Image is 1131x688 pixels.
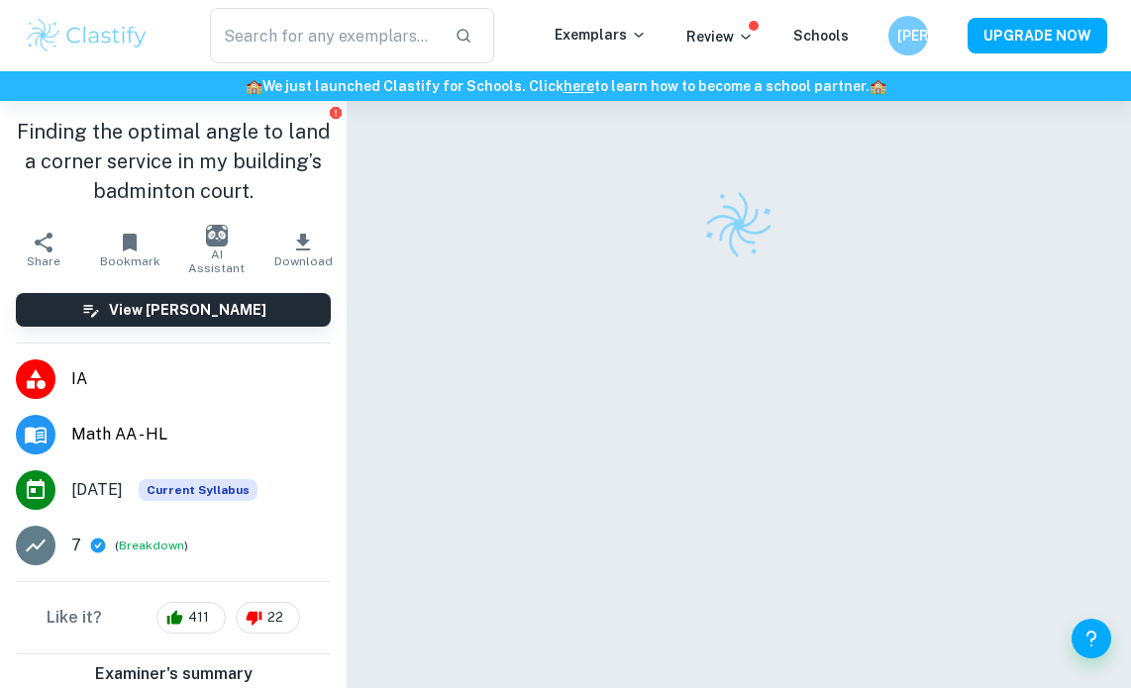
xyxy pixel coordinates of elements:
[16,117,331,206] h1: Finding the optimal angle to land a corner service in my building’s badminton court.
[156,602,226,634] div: 411
[686,26,754,48] p: Review
[695,181,783,269] img: Clastify logo
[328,105,343,120] button: Report issue
[897,25,920,47] h6: [PERSON_NAME]
[793,28,849,44] a: Schools
[246,78,262,94] span: 🏫
[555,24,647,46] p: Exemplars
[210,8,438,63] input: Search for any exemplars...
[1072,619,1111,658] button: Help and Feedback
[71,534,81,557] p: 7
[87,222,174,277] button: Bookmark
[27,254,60,268] span: Share
[564,78,594,94] a: here
[236,602,300,634] div: 22
[47,606,102,630] h6: Like it?
[119,537,184,554] button: Breakdown
[71,478,123,502] span: [DATE]
[139,479,257,501] div: This exemplar is based on the current syllabus. Feel free to refer to it for inspiration/ideas wh...
[100,254,160,268] span: Bookmark
[968,18,1107,53] button: UPGRADE NOW
[185,247,249,275] span: AI Assistant
[16,293,331,327] button: View [PERSON_NAME]
[115,537,188,555] span: ( )
[260,222,348,277] button: Download
[71,367,331,391] span: IA
[274,254,333,268] span: Download
[139,479,257,501] span: Current Syllabus
[206,225,228,246] img: AI Assistant
[24,16,150,55] img: Clastify logo
[173,222,260,277] button: AI Assistant
[257,608,294,628] span: 22
[8,662,339,686] h6: Examiner's summary
[109,299,266,321] h6: View [PERSON_NAME]
[888,16,928,55] button: [PERSON_NAME]
[71,423,331,446] span: Math AA - HL
[870,78,886,94] span: 🏫
[177,608,220,628] span: 411
[4,75,1127,97] h6: We just launched Clastify for Schools. Click to learn how to become a school partner.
